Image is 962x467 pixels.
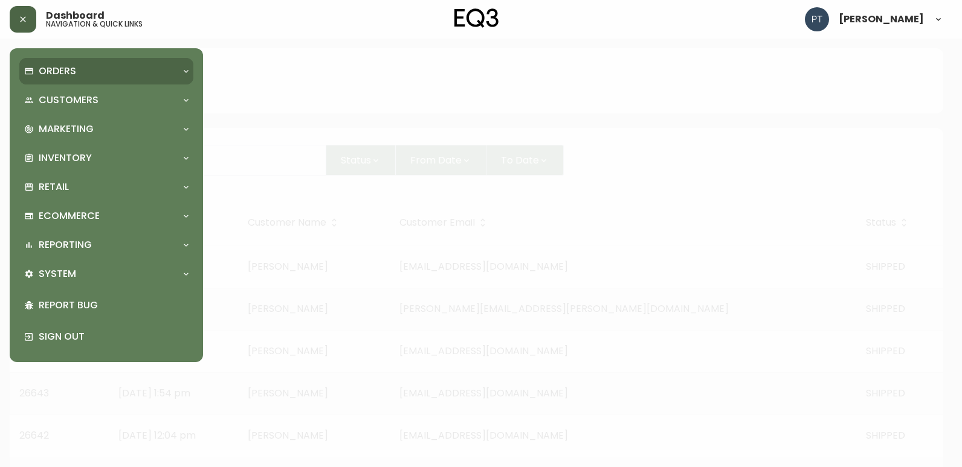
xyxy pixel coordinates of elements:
span: [PERSON_NAME] [839,14,924,24]
span: Dashboard [46,11,105,21]
div: Reporting [19,232,193,258]
div: Sign Out [19,321,193,352]
div: Retail [19,174,193,200]
p: Retail [39,180,69,194]
p: Ecommerce [39,209,100,223]
img: logo [454,8,499,28]
div: Marketing [19,116,193,142]
img: 986dcd8e1aab7847125929f325458823 [805,7,829,31]
div: Ecommerce [19,203,193,229]
div: System [19,261,193,287]
h5: navigation & quick links [46,21,143,28]
p: Inventory [39,151,92,165]
p: Sign Out [39,330,189,343]
p: Reporting [39,238,92,252]
p: Marketing [39,122,94,136]
p: Customers [39,94,98,107]
p: Report Bug [39,299,189,312]
div: Report Bug [19,290,193,321]
div: Customers [19,87,193,113]
p: Orders [39,65,76,78]
div: Orders [19,58,193,84]
p: System [39,267,76,281]
div: Inventory [19,145,193,171]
